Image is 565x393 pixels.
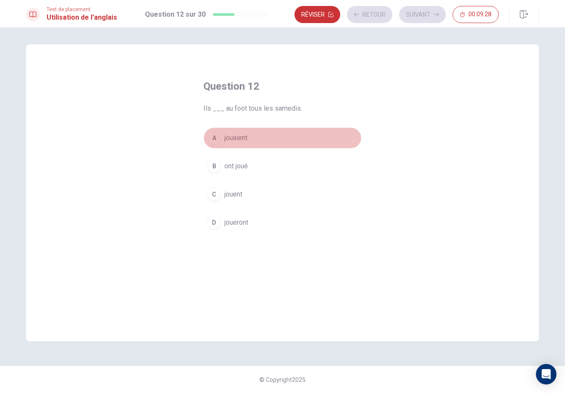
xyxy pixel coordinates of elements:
[203,184,362,205] button: Cjouent
[224,189,242,199] span: jouent
[207,159,221,173] div: B
[203,127,362,149] button: Ajouaient
[203,155,362,177] button: Bont joué
[203,103,362,114] span: Ils ___ au foot tous les samedis.
[207,188,221,201] div: C
[47,6,117,12] span: Test de placement
[224,133,247,143] span: jouaient
[536,364,556,384] div: Open Intercom Messenger
[207,131,221,145] div: A
[468,11,491,18] span: 00:09:28
[453,6,499,23] button: 00:09:28
[224,217,248,228] span: joueront
[259,376,306,383] span: © Copyright 2025
[47,12,117,23] h1: Utilisation de l'anglais
[203,212,362,233] button: Djoueront
[203,79,362,93] h4: Question 12
[145,9,206,20] h1: Question 12 sur 30
[224,161,248,171] span: ont joué
[294,6,340,23] button: Réviser
[207,216,221,229] div: D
